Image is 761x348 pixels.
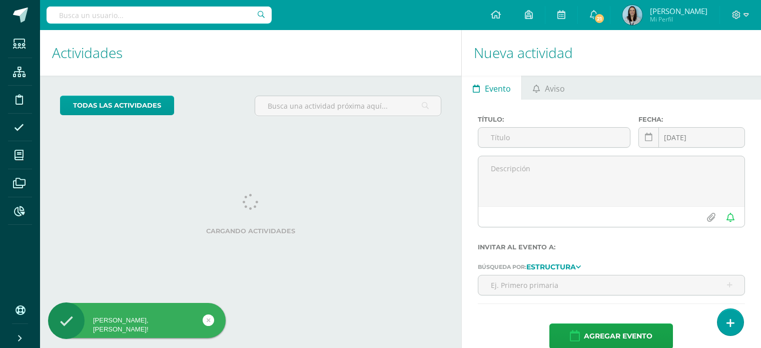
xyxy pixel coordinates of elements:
input: Título [478,128,630,147]
img: 5a6f75ce900a0f7ea551130e923f78ee.png [622,5,642,25]
a: todas las Actividades [60,96,174,115]
span: Aviso [545,77,565,101]
span: Búsqueda por: [478,263,526,270]
input: Busca una actividad próxima aquí... [255,96,441,116]
a: Evento [462,76,521,100]
h1: Actividades [52,30,449,76]
label: Cargando actividades [60,227,441,235]
h1: Nueva actividad [474,30,749,76]
span: [PERSON_NAME] [650,6,707,16]
span: 21 [594,13,605,24]
strong: Estructura [526,262,576,271]
a: Estructura [526,263,581,270]
span: Evento [485,77,511,101]
label: Invitar al evento a: [478,243,745,251]
input: Ej. Primero primaria [478,275,744,295]
a: Aviso [522,76,575,100]
input: Busca un usuario... [47,7,272,24]
div: [PERSON_NAME], [PERSON_NAME]! [48,316,226,334]
input: Fecha de entrega [639,128,744,147]
span: Mi Perfil [650,15,707,24]
label: Título: [478,116,630,123]
label: Fecha: [638,116,745,123]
